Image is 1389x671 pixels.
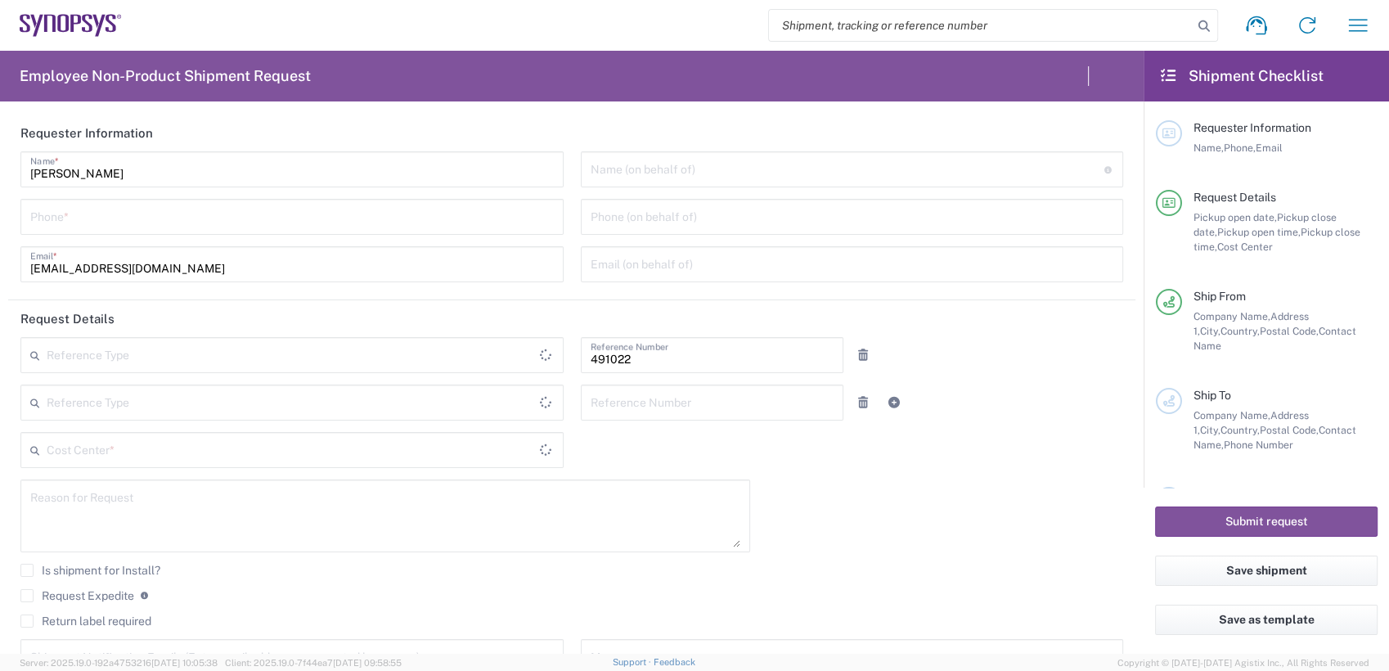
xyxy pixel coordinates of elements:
span: Email [1256,142,1283,154]
span: [DATE] 09:58:55 [333,658,402,668]
span: Request Details [1193,191,1276,204]
span: Cost Center [1217,241,1273,253]
span: Copyright © [DATE]-[DATE] Agistix Inc., All Rights Reserved [1117,655,1369,670]
h2: Request Details [20,311,115,327]
span: Requester Information [1193,121,1311,134]
h2: Shipment Checklist [1158,66,1324,86]
a: Remove Reference [852,344,874,367]
a: Feedback [654,657,695,667]
h2: Employee Non-Product Shipment Request [20,66,311,86]
label: Return label required [20,615,151,628]
span: Phone, [1224,142,1256,154]
button: Save as template [1155,605,1378,635]
span: City, [1200,424,1220,436]
span: Postal Code, [1260,325,1319,337]
input: Shipment, tracking or reference number [769,10,1193,41]
span: Name, [1193,142,1224,154]
a: Remove Reference [852,391,874,414]
span: Postal Code, [1260,424,1319,436]
span: Ship To [1193,389,1231,402]
span: Country, [1220,325,1260,337]
span: Ship From [1193,290,1246,303]
span: Company Name, [1193,310,1270,322]
span: [DATE] 10:05:38 [151,658,218,668]
span: Country, [1220,424,1260,436]
button: Save shipment [1155,556,1378,586]
span: Phone Number [1224,439,1293,451]
button: Submit request [1155,507,1378,537]
a: Support [613,657,654,667]
label: Request Expedite [20,589,134,602]
span: Pickup open time, [1217,226,1301,238]
label: Is shipment for Install? [20,564,160,577]
span: Client: 2025.19.0-7f44ea7 [225,658,402,668]
a: Add Reference [883,391,906,414]
span: Company Name, [1193,409,1270,421]
h2: Requester Information [20,125,153,142]
span: Server: 2025.19.0-192a4753216 [20,658,218,668]
span: City, [1200,325,1220,337]
span: Pickup open date, [1193,211,1277,223]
